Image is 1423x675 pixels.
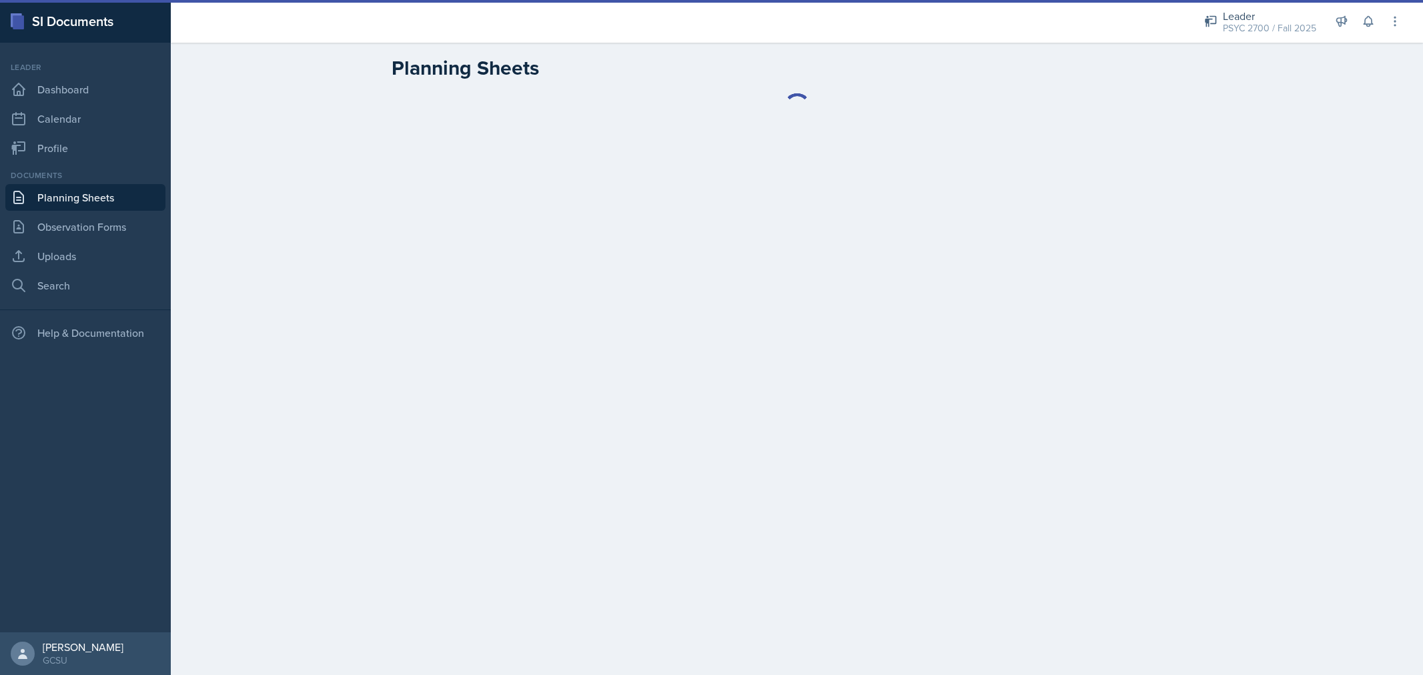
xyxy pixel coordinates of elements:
[5,61,165,73] div: Leader
[5,319,165,346] div: Help & Documentation
[5,169,165,181] div: Documents
[5,243,165,269] a: Uploads
[43,640,123,654] div: [PERSON_NAME]
[392,56,539,80] h2: Planning Sheets
[5,213,165,240] a: Observation Forms
[5,135,165,161] a: Profile
[43,654,123,667] div: GCSU
[1223,8,1316,24] div: Leader
[1223,21,1316,35] div: PSYC 2700 / Fall 2025
[5,272,165,299] a: Search
[5,76,165,103] a: Dashboard
[5,105,165,132] a: Calendar
[5,184,165,211] a: Planning Sheets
